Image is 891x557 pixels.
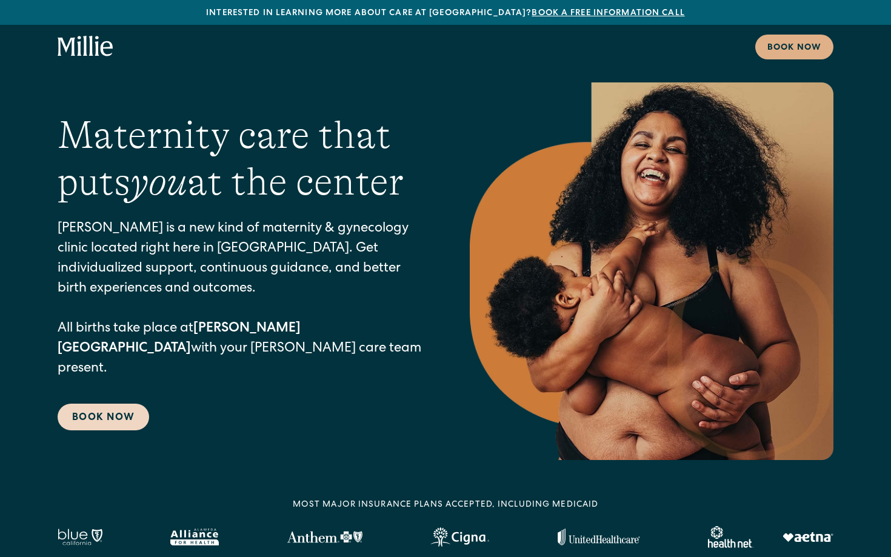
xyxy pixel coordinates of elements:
[783,532,833,542] img: Aetna logo
[58,529,102,545] img: Blue California logo
[58,36,113,58] a: home
[58,112,421,205] h1: Maternity care that puts at the center
[170,529,218,545] img: Alameda Alliance logo
[130,160,187,204] em: you
[708,526,753,548] img: Healthnet logo
[558,529,640,545] img: United Healthcare logo
[470,82,833,460] img: Smiling mother with her baby in arms, celebrating body positivity and the nurturing bond of postp...
[532,9,684,18] a: Book a free information call
[58,219,421,379] p: [PERSON_NAME] is a new kind of maternity & gynecology clinic located right here in [GEOGRAPHIC_DA...
[58,404,149,430] a: Book Now
[293,499,599,512] div: MOST MAJOR INSURANCE PLANS ACCEPTED, INCLUDING MEDICAID
[755,35,833,59] a: Book now
[430,527,489,547] img: Cigna logo
[287,531,362,543] img: Anthem Logo
[767,42,821,55] div: Book now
